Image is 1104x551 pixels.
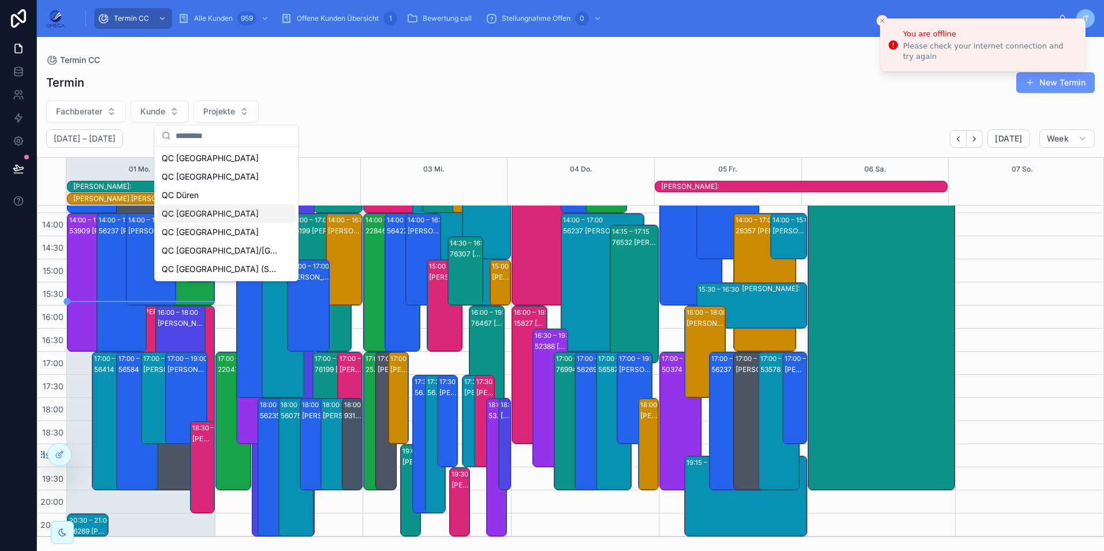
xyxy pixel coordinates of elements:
[903,41,1076,62] div: Please check your internet connection and try again
[99,214,141,226] div: 14:00 – 17:00
[126,214,176,305] div: 14:00 – 16:00[PERSON_NAME]:
[687,307,730,318] div: 16:00 – 18:00
[297,14,379,23] span: Offene Kunden Übersicht
[342,399,363,490] div: 18:00 – 20:0093128 [PERSON_NAME] Ciuces [PERSON_NAME]:[PERSON_NAME] Csakli [PERSON_NAME]
[158,307,201,318] div: 16:00 – 18:00
[577,353,621,364] div: 17:00 – 20:00
[328,226,361,236] div: [PERSON_NAME] [PERSON_NAME]:
[218,353,262,364] div: 17:00 – 20:00
[967,130,983,148] button: Next
[439,388,457,397] div: [PERSON_NAME]:
[97,306,214,444] div: 16:00 – 19:00[PERSON_NAME]:
[376,352,396,490] div: 17:00 – 20:00[PERSON_NAME]:
[92,352,133,490] div: 17:00 – 20:0056414 [PERSON_NAME]:[PERSON_NAME]
[469,306,504,444] div: 16:00 – 19:0076467 [PERSON_NAME]:[PERSON_NAME]
[556,365,588,374] div: 76994 [PERSON_NAME]:[PERSON_NAME]
[662,353,706,364] div: 17:00 – 20:00
[73,182,212,191] div: [PERSON_NAME]:
[218,365,250,374] div: 22047 [PERSON_NAME]:[PERSON_NAME]
[117,352,157,490] div: 17:00 – 20:0056584 [PERSON_NAME]:[PERSON_NAME]
[140,106,165,117] span: Kunde
[718,158,737,181] button: 05 Fr.
[687,319,725,328] div: [PERSON_NAME] [PERSON_NAME]:
[130,100,189,122] button: Select Button
[69,226,116,236] div: 53909 [PERSON_NAME]:[PERSON_NAME]
[39,219,66,229] span: 14:00
[535,330,578,341] div: 16:30 – 19:30
[402,457,420,467] div: [PERSON_NAME]:
[464,376,507,388] div: 17:30 – 19:30
[155,147,298,281] div: Suggestions
[987,129,1030,148] button: [DATE]
[463,375,482,467] div: 17:30 – 19:30[PERSON_NAME]:
[1016,72,1095,93] button: New Termin
[577,365,609,374] div: 56269 [PERSON_NAME]:[PERSON_NAME]
[612,238,658,247] div: 76532 [PERSON_NAME]:[PERSON_NAME]
[69,214,112,226] div: 14:00 – 17:00
[773,214,816,226] div: 14:00 – 15:00
[118,365,156,374] div: 56584 [PERSON_NAME]:[PERSON_NAME]
[501,411,509,420] div: [PERSON_NAME]:
[289,214,351,351] div: 14:00 – 17:0076199 [PERSON_NAME]:[PERSON_NAME]
[464,388,482,397] div: [PERSON_NAME]:
[429,260,472,272] div: 15:00 – 17:00
[660,167,722,305] div: 13:00 – 16:0056477 [PERSON_NAME]:[PERSON_NAME]
[191,422,214,513] div: 18:30 – 20:30[PERSON_NAME]:
[340,353,382,364] div: 17:00 – 19:00
[302,399,346,411] div: 18:00 – 20:00
[128,214,171,226] div: 14:00 – 16:00
[864,158,886,181] button: 06 Sa.
[203,106,235,117] span: Projekte
[598,353,642,364] div: 17:00 – 20:00
[563,214,606,226] div: 14:00 – 17:00
[697,283,807,328] div: 15:30 – 16:30[PERSON_NAME]:
[619,353,662,364] div: 17:00 – 19:00
[685,306,725,397] div: 16:00 – 18:00[PERSON_NAME] [PERSON_NAME]:
[323,411,355,420] div: [PERSON_NAME]:
[174,8,275,29] a: Alle Kunden959
[39,243,66,252] span: 14:30
[141,352,182,444] div: 17:00 – 19:00[PERSON_NAME]:
[344,399,389,411] div: 18:00 – 20:00
[300,399,335,490] div: 18:00 – 20:00[PERSON_NAME]:
[323,399,367,411] div: 18:00 – 20:00
[302,411,334,420] div: [PERSON_NAME]:
[512,167,595,305] div: 13:00 – 16:0015827 [PERSON_NAME]:[PERSON_NAME]
[216,352,251,490] div: 17:00 – 20:0022047 [PERSON_NAME]:[PERSON_NAME]
[687,457,730,468] div: 19:15 – 22:00
[662,365,700,374] div: 50374 [PERSON_NAME]:[PERSON_NAME]
[288,260,329,351] div: 15:00 – 17:00[PERSON_NAME]:
[94,365,132,374] div: 56414 [PERSON_NAME]:[PERSON_NAME]
[488,399,532,411] div: 18:00 – 21:00
[640,399,685,411] div: 18:00 – 20:00
[277,8,401,29] a: Offene Kunden Übersicht1
[315,365,354,374] div: 76199 [PERSON_NAME]:[PERSON_NAME]
[1012,158,1033,181] button: 07 So.
[760,353,804,364] div: 17:00 – 20:00
[408,214,451,226] div: 14:00 – 16:00
[950,130,967,148] button: Back
[289,273,329,282] div: [PERSON_NAME]:
[289,260,332,272] div: 15:00 – 17:00
[364,352,383,490] div: 17:00 – 20:0025563 [PERSON_NAME]:[PERSON_NAME]
[192,434,214,444] div: [PERSON_NAME]:
[475,375,494,467] div: 17:30 – 19:30[PERSON_NAME]:
[69,527,107,536] div: 56269 [PERSON_NAME]:[PERSON_NAME]
[378,365,395,374] div: [PERSON_NAME]:
[39,404,66,414] span: 18:00
[413,375,432,513] div: 17:30 – 20:3056424 [PERSON_NAME]:[PERSON_NAME]
[514,319,546,328] div: 15827 [PERSON_NAME]:[PERSON_NAME]
[46,100,126,122] button: Select Button
[561,214,644,351] div: 14:00 – 17:0056237 [PERSON_NAME]:[PERSON_NAME]
[783,352,807,444] div: 17:00 – 19:00[PERSON_NAME]:
[575,352,610,490] div: 17:00 – 20:0056269 [PERSON_NAME]:[PERSON_NAME]
[291,214,334,226] div: 14:00 – 17:00
[512,306,547,444] div: 16:00 – 19:0015827 [PERSON_NAME]:[PERSON_NAME]
[260,399,303,411] div: 18:00 – 21:00
[596,352,631,490] div: 17:00 – 20:0056587 [PERSON_NAME]:[PERSON_NAME]
[167,365,206,374] div: [PERSON_NAME]:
